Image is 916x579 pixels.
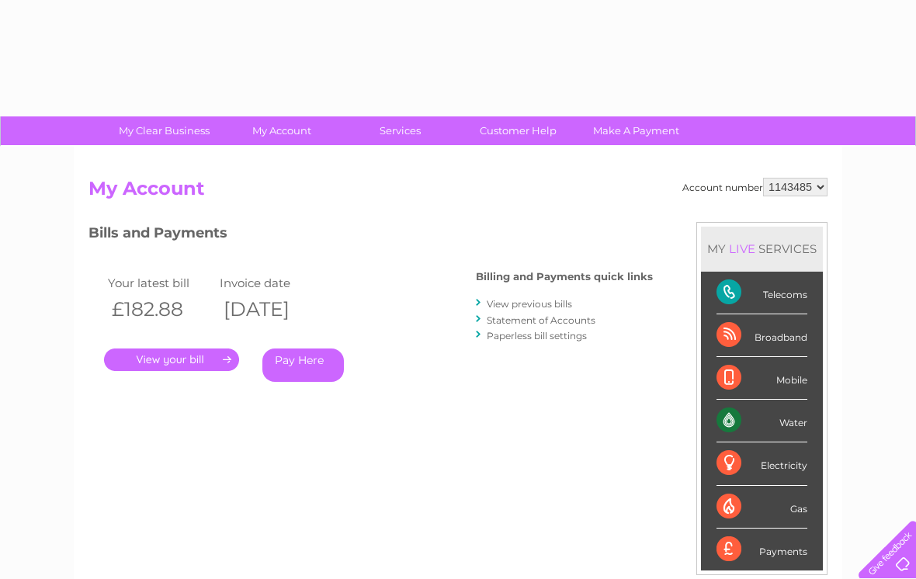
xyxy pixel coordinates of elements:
div: Broadband [716,314,807,357]
div: Gas [716,486,807,529]
div: MY SERVICES [701,227,823,271]
div: Electricity [716,442,807,485]
div: Telecoms [716,272,807,314]
a: My Clear Business [100,116,228,145]
div: LIVE [726,241,758,256]
th: [DATE] [216,293,328,325]
a: Services [336,116,464,145]
h2: My Account [88,178,828,207]
a: Statement of Accounts [487,314,595,326]
a: . [104,348,239,371]
div: Water [716,400,807,442]
a: Paperless bill settings [487,330,587,342]
a: Customer Help [454,116,582,145]
td: Invoice date [216,272,328,293]
a: Pay Here [262,348,344,382]
th: £182.88 [104,293,216,325]
a: Make A Payment [572,116,700,145]
div: Payments [716,529,807,570]
div: Mobile [716,357,807,400]
a: View previous bills [487,298,572,310]
div: Account number [682,178,828,196]
h3: Bills and Payments [88,222,653,249]
td: Your latest bill [104,272,216,293]
a: My Account [218,116,346,145]
h4: Billing and Payments quick links [476,271,653,283]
